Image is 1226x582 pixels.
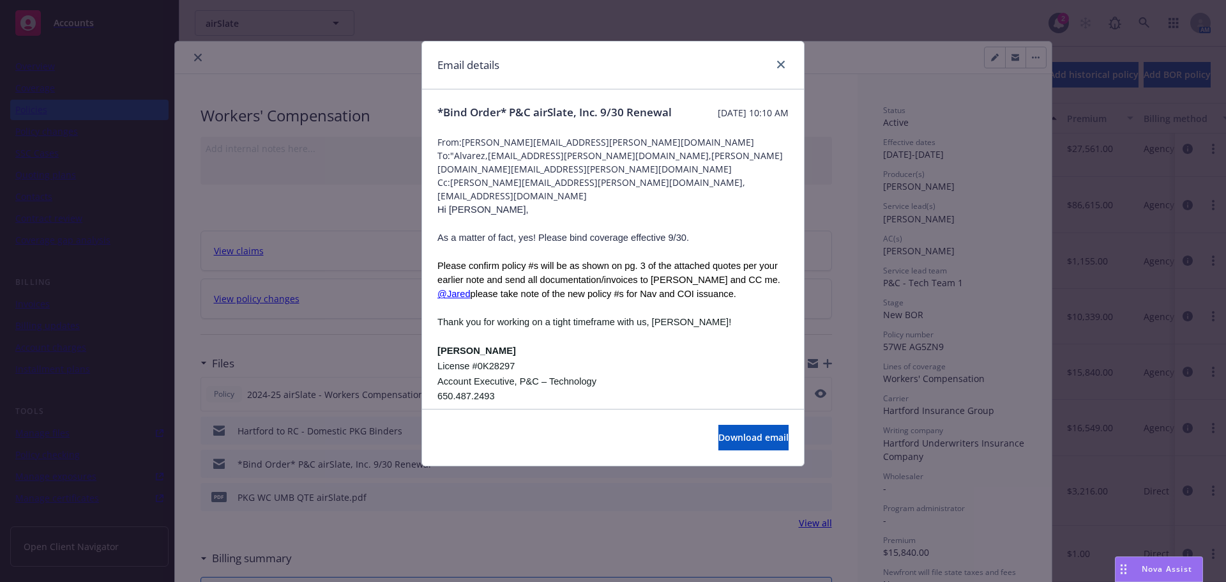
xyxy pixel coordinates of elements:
button: Download email [718,425,789,450]
div: Drag to move [1116,557,1131,581]
span: Account Executive, P&C – Technology [437,376,596,387]
span: Nova Assist [1142,563,1192,574]
span: Download email [718,431,789,443]
span: 650.487.2493 [437,391,495,401]
button: Nova Assist [1115,556,1203,582]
